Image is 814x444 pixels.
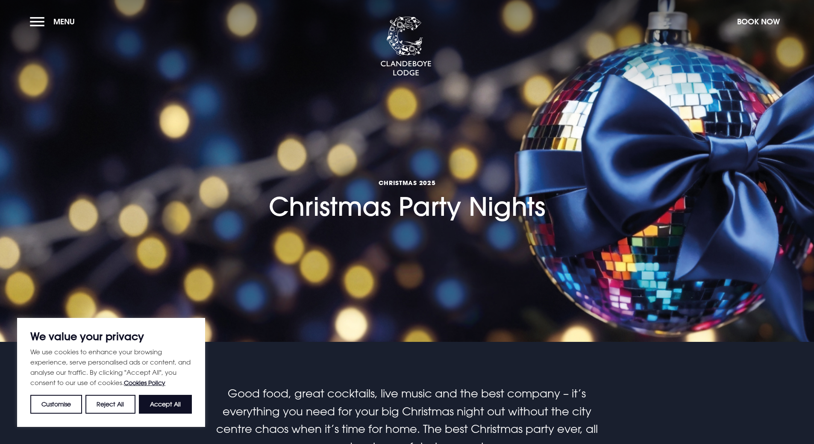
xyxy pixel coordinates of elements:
[269,124,545,222] h1: Christmas Party Nights
[733,12,784,31] button: Book Now
[30,395,82,414] button: Customise
[124,379,165,386] a: Cookies Policy
[17,318,205,427] div: We value your privacy
[139,395,192,414] button: Accept All
[380,17,432,76] img: Clandeboye Lodge
[30,12,79,31] button: Menu
[30,331,192,341] p: We value your privacy
[30,347,192,388] p: We use cookies to enhance your browsing experience, serve personalised ads or content, and analys...
[85,395,135,414] button: Reject All
[53,17,75,26] span: Menu
[269,179,545,187] span: Christmas 2025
